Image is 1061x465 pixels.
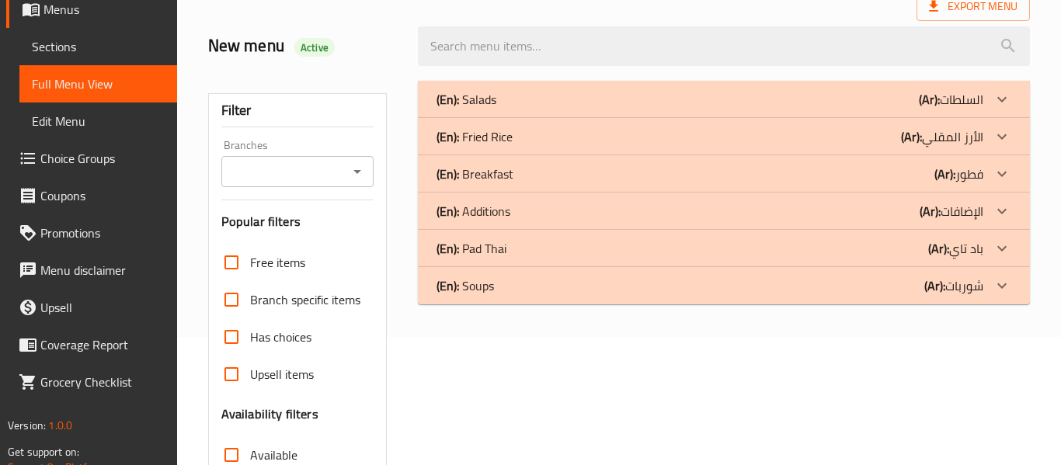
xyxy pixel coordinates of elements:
div: (En): Salads(Ar):السلطات [418,81,1030,118]
h2: New menu [208,34,400,57]
b: (En): [437,125,459,148]
span: Choice Groups [40,149,165,168]
a: Upsell [6,289,177,326]
p: Fried Rice [437,127,513,146]
p: فطور [934,165,983,183]
b: (En): [437,200,459,223]
div: (En): Pad Thai(Ar):باد تاي [418,230,1030,267]
span: Free items [250,253,305,272]
a: Grocery Checklist [6,363,177,401]
a: Choice Groups [6,140,177,177]
b: (Ar): [924,274,945,297]
a: Full Menu View [19,65,177,102]
h3: Popular filters [221,213,374,231]
p: الإضافات [920,202,983,220]
span: Sections [32,37,165,56]
div: Filter [221,94,374,127]
span: Coupons [40,186,165,205]
div: (En): Fried Rice(Ar):الأرز المقلي [418,118,1030,155]
p: Additions [437,202,510,220]
span: Grocery Checklist [40,373,165,391]
input: search [418,26,1030,66]
span: Upsell [40,298,165,317]
b: (Ar): [901,125,922,148]
div: (En): Soups(Ar):شوربات [418,267,1030,304]
b: (En): [437,162,459,186]
a: Promotions [6,214,177,252]
span: Coverage Report [40,335,165,354]
a: Menu disclaimer [6,252,177,289]
span: 1.0.0 [48,415,72,436]
span: Available [250,446,297,464]
p: Soups [437,276,494,295]
p: باد تاي [928,239,983,258]
b: (Ar): [920,200,941,223]
div: (En): Additions(Ar):الإضافات [418,193,1030,230]
span: Branch specific items [250,290,360,309]
b: (Ar): [928,237,949,260]
b: (En): [437,274,459,297]
a: Sections [19,28,177,65]
a: Coverage Report [6,326,177,363]
p: Breakfast [437,165,513,183]
div: Active [294,38,335,57]
span: Menu disclaimer [40,261,165,279]
a: Edit Menu [19,102,177,140]
p: الأرز المقلي [901,127,983,146]
b: (Ar): [934,162,955,186]
b: (Ar): [919,88,940,111]
span: Upsell items [250,365,314,383]
p: شوربات [924,276,983,295]
div: (En): Breakfast(Ar):فطور [418,155,1030,193]
a: Coupons [6,177,177,214]
h3: Availability filters [221,405,318,423]
button: Open [346,161,368,182]
span: Get support on: [8,442,79,462]
span: Has choices [250,328,311,346]
b: (En): [437,237,459,260]
b: (En): [437,88,459,111]
span: Active [294,40,335,55]
span: Version: [8,415,46,436]
p: السلطات [919,90,983,109]
p: Pad Thai [437,239,506,258]
span: Full Menu View [32,75,165,93]
span: Edit Menu [32,112,165,130]
span: Promotions [40,224,165,242]
p: Salads [437,90,496,109]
